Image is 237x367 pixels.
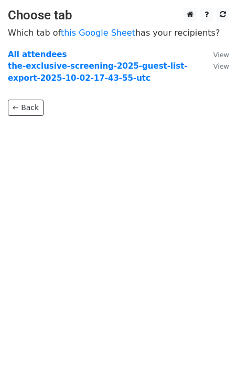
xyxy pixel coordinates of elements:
[203,61,229,71] a: View
[8,61,188,83] a: the-exclusive-screening-2025-guest-list-export-2025-10-02-17-43-55-utc
[203,50,229,59] a: View
[8,50,67,59] a: All attendees
[8,100,44,116] a: ← Back
[61,28,135,38] a: this Google Sheet
[8,8,229,23] h3: Choose tab
[213,62,229,70] small: View
[213,51,229,59] small: View
[8,27,229,38] p: Which tab of has your recipients?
